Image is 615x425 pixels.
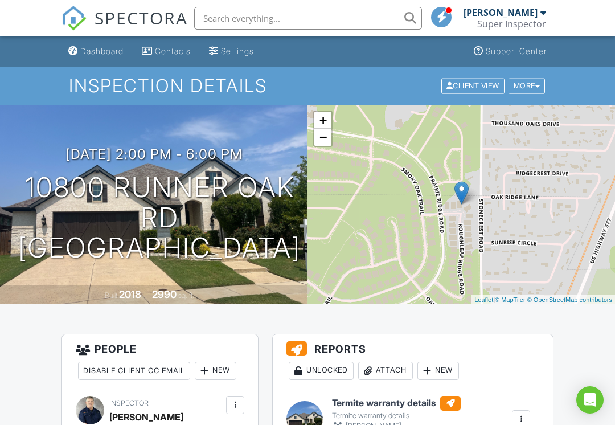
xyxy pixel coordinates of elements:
[477,18,546,30] div: Super Inspector
[464,7,538,18] div: [PERSON_NAME]
[314,112,331,129] a: Zoom in
[474,296,493,303] a: Leaflet
[332,396,461,411] h6: Termite warranty details
[204,41,259,62] a: Settings
[69,76,546,96] h1: Inspection Details
[440,81,507,89] a: Client View
[195,362,236,380] div: New
[358,362,413,380] div: Attach
[62,334,258,387] h3: People
[194,7,422,30] input: Search everything...
[509,78,546,93] div: More
[105,291,117,300] span: Built
[486,46,547,56] div: Support Center
[289,362,354,380] div: Unlocked
[95,6,188,30] span: SPECTORA
[441,78,505,93] div: Client View
[18,173,301,263] h1: 10800 Runner Oak Rd [GEOGRAPHIC_DATA]
[576,386,604,414] div: Open Intercom Messenger
[80,46,124,56] div: Dashboard
[119,288,141,300] div: 2018
[137,41,195,62] a: Contacts
[155,46,191,56] div: Contacts
[469,41,551,62] a: Support Center
[417,362,459,380] div: New
[332,411,461,420] div: Termite warranty details
[221,46,254,56] div: Settings
[109,399,149,407] span: Inspector
[61,15,188,39] a: SPECTORA
[471,295,615,305] div: |
[527,296,612,303] a: © OpenStreetMap contributors
[178,291,194,300] span: sq. ft.
[65,146,243,162] h3: [DATE] 2:00 pm - 6:00 pm
[495,296,526,303] a: © MapTiler
[314,129,331,146] a: Zoom out
[61,6,87,31] img: The Best Home Inspection Software - Spectora
[273,334,553,387] h3: Reports
[64,41,128,62] a: Dashboard
[78,362,190,380] div: Disable Client CC Email
[152,288,177,300] div: 2990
